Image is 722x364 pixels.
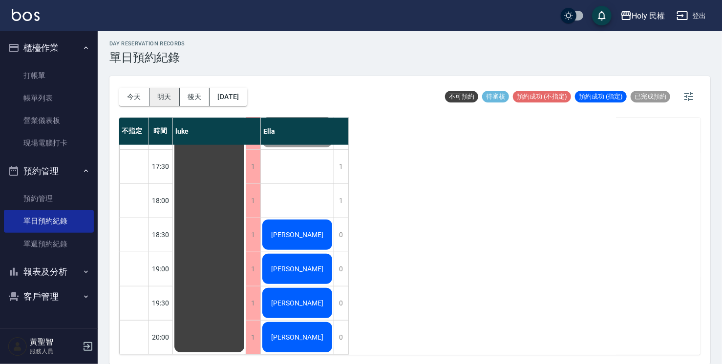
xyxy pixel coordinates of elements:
span: [PERSON_NAME] [269,265,325,273]
button: 報表及分析 [4,259,94,284]
span: 預約成功 (指定) [575,92,627,101]
h2: day Reservation records [109,40,185,47]
img: Logo [12,9,40,21]
span: 已完成預約 [631,92,670,101]
div: 1 [246,321,260,354]
a: 單週預約紀錄 [4,233,94,255]
img: Person [8,337,27,356]
div: 不指定 [119,118,149,145]
div: 1 [246,252,260,286]
a: 營業儀表板 [4,109,94,132]
p: 服務人員 [30,347,80,356]
div: 1 [246,218,260,252]
div: 19:00 [149,252,173,286]
a: 現場電腦打卡 [4,132,94,154]
a: 單日預約紀錄 [4,210,94,232]
button: save [592,6,612,25]
div: 0 [334,286,348,320]
button: Holy 民權 [616,6,669,26]
div: 0 [334,218,348,252]
div: 0 [334,252,348,286]
div: 20:00 [149,320,173,354]
a: 打帳單 [4,64,94,87]
button: 櫃檯作業 [4,35,94,61]
button: [DATE] [210,88,247,106]
button: 登出 [673,7,710,25]
a: 帳單列表 [4,87,94,109]
div: 時間 [149,118,173,145]
span: 不可預約 [445,92,478,101]
div: 1 [246,150,260,183]
div: 17:30 [149,149,173,183]
h5: 黃聖智 [30,337,80,347]
button: 後天 [180,88,210,106]
h3: 單日預約紀錄 [109,51,185,64]
div: 0 [334,321,348,354]
span: 待審核 [482,92,509,101]
div: Ella [261,118,349,145]
button: 今天 [119,88,149,106]
span: [PERSON_NAME] [269,333,325,341]
span: 預約成功 (不指定) [513,92,571,101]
button: 客戶管理 [4,284,94,309]
div: 18:00 [149,183,173,218]
div: 1 [334,150,348,183]
span: [PERSON_NAME] [269,231,325,239]
div: 19:30 [149,286,173,320]
div: 18:30 [149,218,173,252]
button: 預約管理 [4,159,94,184]
div: 1 [334,184,348,218]
div: 1 [246,286,260,320]
a: 預約管理 [4,187,94,210]
div: luke [173,118,261,145]
button: 明天 [149,88,180,106]
div: Holy 民權 [632,10,665,22]
span: [PERSON_NAME] [269,299,325,307]
div: 1 [246,184,260,218]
